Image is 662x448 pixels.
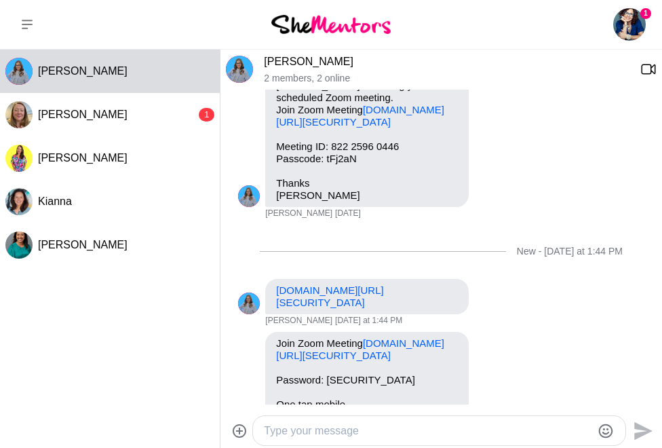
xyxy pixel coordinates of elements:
div: Roslyn Thompson [5,145,33,172]
div: 1 [199,108,214,122]
time: 2025-08-27T05:44:35.129Z [335,316,402,326]
button: Emoji picker [598,423,614,439]
span: [PERSON_NAME] [38,239,128,250]
img: M [5,58,33,85]
button: Send [626,415,657,446]
div: Mona Swarup [238,293,260,314]
a: [PERSON_NAME] [264,56,353,67]
a: [DOMAIN_NAME][URL][SECURITY_DATA] [276,104,444,128]
textarea: Type your message [264,423,591,439]
span: Kianna [38,195,72,207]
p: Meeting ID: 822 2596 0446 Passcode: tFj2aN [276,141,458,165]
img: M [226,56,253,83]
img: She Mentors Logo [271,15,391,33]
span: [PERSON_NAME] [38,152,128,164]
img: C [5,231,33,259]
p: Join Zoom Meeting [276,337,458,362]
span: 1 [640,8,651,19]
div: Mona Swarup [226,56,253,83]
a: Amanda Ewin1 [613,8,646,41]
img: T [5,101,33,128]
span: [PERSON_NAME] [265,208,332,219]
a: [DOMAIN_NAME][URL][SECURITY_DATA] [276,337,444,361]
p: Password: [SECURITY_DATA] [276,374,458,386]
time: 2025-08-11T00:23:00.895Z [335,208,361,219]
div: Kianna [5,188,33,215]
img: Amanda Ewin [613,8,646,41]
div: Chitra Suppiah [5,231,33,259]
img: K [5,188,33,215]
p: Hi [PERSON_NAME], I have emailed an invite. Here are the details - [PERSON_NAME] is inviting you ... [276,55,458,128]
span: [PERSON_NAME] [38,65,128,77]
a: [DOMAIN_NAME][URL][SECURITY_DATA] [276,284,383,308]
img: R [5,145,33,172]
p: 2 members , 2 online [264,73,629,84]
span: [PERSON_NAME] [38,109,128,120]
p: Thanks [PERSON_NAME] [276,177,458,202]
div: New - [DATE] at 1:44 PM [517,246,623,257]
div: Mona Swarup [5,58,33,85]
img: M [238,293,260,314]
img: M [238,185,260,207]
span: [PERSON_NAME] [265,316,332,326]
div: Tammy McCann [5,101,33,128]
div: Mona Swarup [238,185,260,207]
